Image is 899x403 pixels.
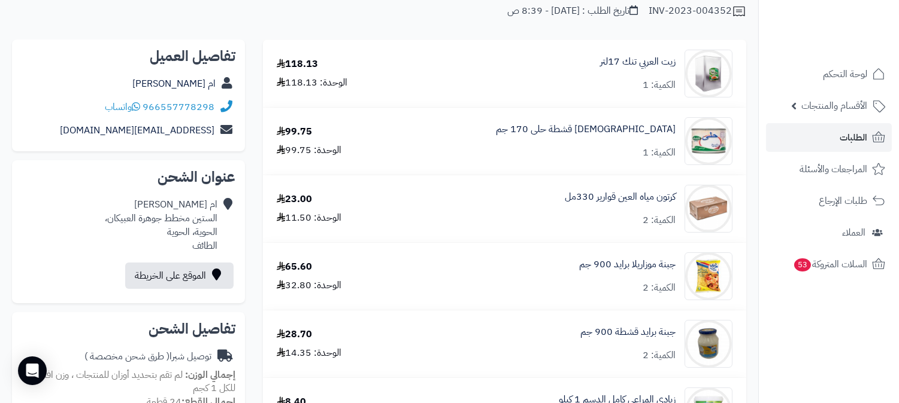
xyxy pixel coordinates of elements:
div: الكمية: 2 [643,213,676,227]
img: 96219582b66da4360b0ff33b5e6ed282e2d-90x90.jpg [685,50,732,97]
img: logo-2.png [818,30,888,56]
img: 1673379242-%D8%A7%D9%84%D8%AA%D9%82%D8%A7%D8%B7%20%D8%A7%D9%84%D9%88%D9%8A%D8%A8_10-1-2023_223211... [685,117,732,165]
h2: عنوان الشحن [22,170,235,184]
div: INV-2023-004352 [649,4,746,19]
a: السلات المتروكة53 [766,250,892,279]
div: الوحدة: 32.80 [277,279,341,292]
div: الكمية: 1 [643,78,676,92]
div: الكمية: 1 [643,146,676,160]
h2: تفاصيل الشحن [22,322,235,336]
a: جبنة موزاريلا برايد 900 جم [579,258,676,271]
div: 28.70 [277,328,312,341]
strong: إجمالي الوزن: [185,368,235,382]
span: الطلبات [840,129,867,146]
a: 966557778298 [143,100,214,114]
img: 1666686701-Screenshot%202022-10-25%20113007-90x90.png [685,185,732,233]
a: الطلبات [766,123,892,152]
span: لم تقم بتحديد أوزان للمنتجات ، وزن افتراضي للكل 1 كجم [25,368,235,396]
div: Open Intercom Messenger [18,356,47,385]
div: 99.75 [277,125,312,139]
span: طلبات الإرجاع [819,193,867,209]
div: الوحدة: 14.35 [277,346,341,360]
span: السلات المتروكة [793,256,867,273]
a: الموقع على الخريطة [125,262,234,289]
div: ام [PERSON_NAME] الستين مخطط جوهرة العبيكان، الحوية، الحوية الطائف [105,198,217,252]
span: ( طرق شحن مخصصة ) [84,349,169,364]
div: الكمية: 2 [643,281,676,295]
div: تاريخ الطلب : [DATE] - 8:39 ص [507,4,638,18]
a: طلبات الإرجاع [766,187,892,215]
span: 53 [794,258,811,271]
div: الوحدة: 99.75 [277,144,341,157]
a: كرتون مياه العين قوارير 330مل [565,190,676,204]
a: المراجعات والأسئلة [766,155,892,184]
img: 2131e31bb16323b84ae1a9c52f661c221859-90x90.jpg [685,320,732,368]
a: ام [PERSON_NAME] [132,77,216,91]
div: الوحدة: 118.13 [277,76,347,90]
a: زيت العربي تنك 17لتر [600,55,676,69]
div: توصيل شبرا [84,350,211,364]
a: [EMAIL_ADDRESS][DOMAIN_NAME] [60,123,214,138]
img: 19838e950c8a0e0a71f285becb16fbd18347-90x90.jpg [685,252,732,300]
a: لوحة التحكم [766,60,892,88]
a: جبنة برايد قشطة 900 جم [580,325,676,339]
a: العملاء [766,218,892,247]
span: لوحة التحكم [823,66,867,83]
span: الأقسام والمنتجات [801,97,867,114]
div: 23.00 [277,193,312,206]
span: المراجعات والأسئلة [800,161,867,178]
div: الكمية: 2 [643,349,676,362]
div: 118.13 [277,57,318,71]
span: العملاء [842,224,865,241]
div: الوحدة: 11.50 [277,211,341,225]
h2: تفاصيل العميل [22,49,235,63]
a: واتساب [105,100,140,114]
div: 65.60 [277,260,312,274]
a: [DEMOGRAPHIC_DATA] قشطة حلى 170 جم [496,123,676,136]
